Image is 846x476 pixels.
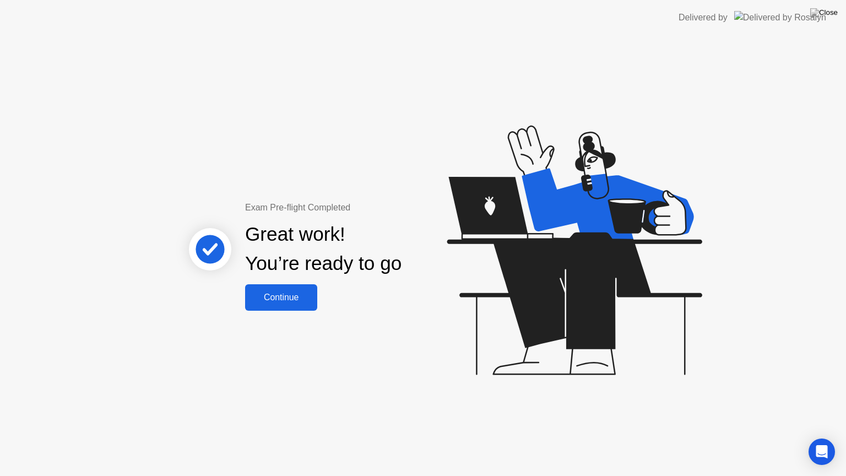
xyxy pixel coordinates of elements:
[734,11,826,24] img: Delivered by Rosalyn
[245,201,473,214] div: Exam Pre-flight Completed
[245,220,402,278] div: Great work! You’re ready to go
[810,8,838,17] img: Close
[809,439,835,465] div: Open Intercom Messenger
[245,284,317,311] button: Continue
[248,293,314,302] div: Continue
[679,11,728,24] div: Delivered by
